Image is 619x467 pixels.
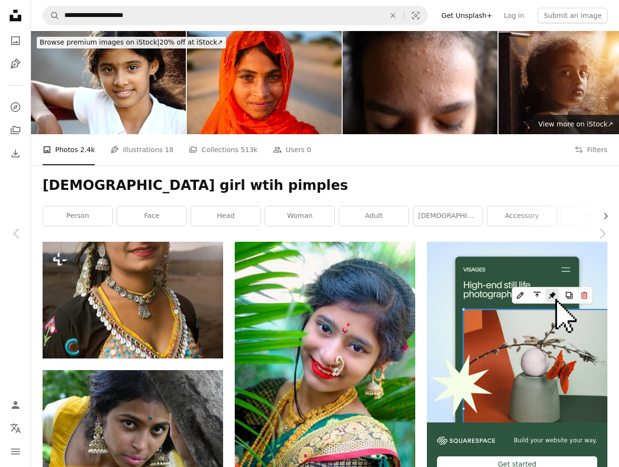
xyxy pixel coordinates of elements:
[427,242,607,422] img: file-1723602894256-972c108553a7image
[574,134,607,165] button: Filters
[538,8,607,23] button: Submit an image
[6,442,25,461] button: Menu
[6,144,25,163] a: Download History
[6,395,25,415] a: Log in / Sign up
[165,144,174,155] span: 18
[273,134,311,165] a: Users 0
[265,206,334,226] a: woman
[413,206,483,226] a: [DEMOGRAPHIC_DATA]
[307,144,311,155] span: 0
[43,6,428,25] form: Find visuals sitewide
[40,38,159,46] span: Browse premium images on iStock |
[6,97,25,117] a: Explore
[585,187,619,280] a: Next
[404,6,427,25] button: Visual search
[487,206,557,226] a: accessory
[189,134,257,165] a: Collections 513k
[514,436,597,445] span: Build your website your way.
[43,6,60,25] button: Search Unsplash
[343,31,498,134] img: A teenage girl's forehead with akne blemishes
[6,121,25,140] a: Collections
[43,177,607,194] h1: [DEMOGRAPHIC_DATA] girl wtih pimples
[117,206,186,226] a: face
[538,120,613,128] span: View more on iStock ↗
[187,31,342,134] img: Happy Indian girl in desert village, India
[31,31,232,54] a: Browse premium images on iStock|20% off at iStock↗
[339,206,408,226] a: adult
[43,206,112,226] a: person
[31,31,186,134] img: Portrait of pretty young teen with cut smile
[40,38,223,46] span: 20% off at iStock ↗
[6,31,25,50] a: Photos
[6,419,25,438] button: Language
[191,206,260,226] a: head
[43,426,223,435] a: A woman in a yellow sari is posing for a picture
[43,242,223,358] img: A woman wearing a head piece and a necklace
[235,373,415,382] a: a woman with a nose ring and a nose ring
[437,436,495,445] img: file-1606177908946-d1eed1cbe4f5image
[436,8,498,23] a: Get Unsplash+
[43,296,223,304] a: A woman wearing a head piece and a necklace
[6,54,25,74] a: Illustrations
[382,6,404,25] button: Clear
[498,8,530,23] a: Log in
[110,134,173,165] a: Illustrations 18
[532,115,619,134] a: View more on iStock↗
[241,144,257,155] span: 513k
